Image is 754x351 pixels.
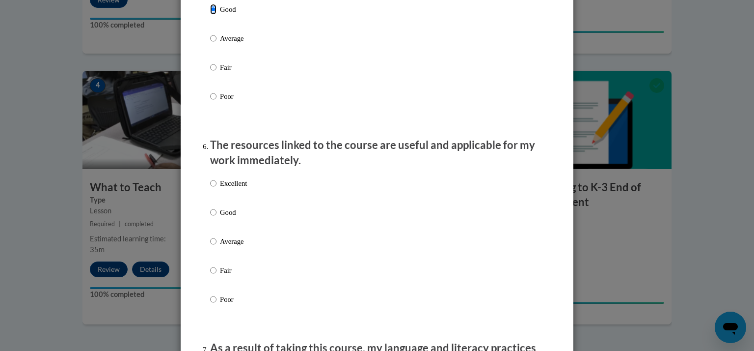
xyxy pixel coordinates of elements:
[220,265,247,276] p: Fair
[210,236,216,247] input: Average
[210,178,216,189] input: Excellent
[220,236,247,247] p: Average
[210,138,544,168] p: The resources linked to the course are useful and applicable for my work immediately.
[220,178,247,189] p: Excellent
[220,91,247,102] p: Poor
[220,4,247,15] p: Good
[220,207,247,218] p: Good
[210,62,216,73] input: Fair
[220,62,247,73] p: Fair
[210,4,216,15] input: Good
[210,33,216,44] input: Average
[210,207,216,218] input: Good
[210,91,216,102] input: Poor
[210,265,216,276] input: Fair
[220,294,247,305] p: Poor
[220,33,247,44] p: Average
[210,294,216,305] input: Poor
